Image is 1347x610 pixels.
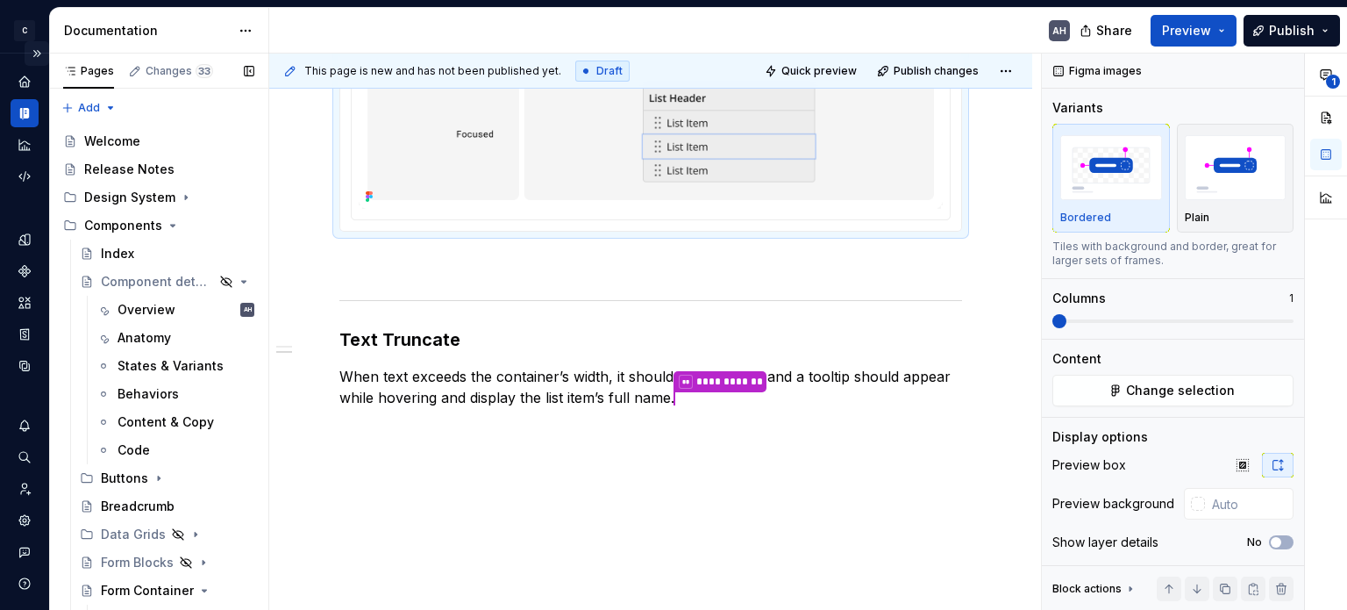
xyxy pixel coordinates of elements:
[118,413,214,431] div: Content & Copy
[73,520,261,549] div: Data Grids
[1247,535,1262,549] label: No
[89,436,261,464] a: Code
[1060,211,1111,225] p: Bordered
[11,131,39,159] a: Analytics
[1185,211,1209,225] p: Plain
[11,538,39,566] button: Contact support
[11,162,39,190] a: Code automation
[11,443,39,471] button: Search ⌘K
[56,96,122,120] button: Add
[89,324,261,352] a: Anatomy
[89,352,261,380] a: States & Variants
[11,320,39,348] a: Storybook stories
[1052,24,1066,38] div: AH
[14,20,35,41] div: C
[73,577,261,605] a: Form Container
[101,245,134,262] div: Index
[1052,456,1126,474] div: Preview box
[339,327,962,352] h3: Text Truncate
[89,380,261,408] a: Behaviors
[894,64,979,78] span: Publish changes
[73,268,261,296] a: Component detail template
[781,64,857,78] span: Quick preview
[56,212,261,240] div: Components
[73,549,261,577] a: Form Blocks
[73,492,261,520] a: Breadcrumb
[1052,577,1137,601] div: Block actions
[339,366,962,410] p: When text exceeds the container’s width, it should be truncated and a tooltip should appear while...
[1060,135,1162,199] img: placeholder
[1052,350,1101,368] div: Content
[101,526,166,543] div: Data Grids
[1244,15,1340,47] button: Publish
[11,68,39,96] a: Home
[101,582,194,599] div: Form Container
[73,240,261,268] a: Index
[1185,135,1286,199] img: placeholder
[11,226,39,254] a: Design tokens
[1052,375,1294,406] button: Change selection
[118,385,179,403] div: Behaviors
[11,412,39,440] button: Notifications
[146,64,213,78] div: Changes
[1151,15,1237,47] button: Preview
[73,464,261,492] div: Buttons
[11,289,39,317] a: Assets
[596,64,623,78] span: Draft
[118,357,224,375] div: States & Variants
[196,64,213,78] span: 33
[101,470,148,487] div: Buttons
[1052,534,1158,551] div: Show layer details
[101,498,175,515] div: Breadcrumb
[56,155,261,183] a: Release Notes
[78,101,100,115] span: Add
[1205,488,1294,520] input: Auto
[84,133,140,150] div: Welcome
[11,506,39,535] a: Settings
[1162,22,1211,39] span: Preview
[56,183,261,212] div: Design System
[1052,99,1103,117] div: Variants
[1326,75,1340,89] span: 1
[25,41,49,66] button: Expand sidebar
[56,127,261,155] a: Welcome
[244,301,252,319] div: AH
[1052,124,1170,233] button: placeholderBordered
[84,161,175,178] div: Release Notes
[118,301,175,319] div: Overview
[89,296,261,324] a: OverviewAH
[11,99,39,127] a: Documentation
[84,189,175,206] div: Design System
[872,59,987,83] button: Publish changes
[89,408,261,436] a: Content & Copy
[1052,240,1294,268] div: Tiles with background and border, great for larger sets of frames.
[101,554,174,571] div: Form Blocks
[1071,15,1144,47] button: Share
[1289,291,1294,305] p: 1
[63,64,114,78] div: Pages
[118,441,150,459] div: Code
[1177,124,1294,233] button: placeholderPlain
[11,475,39,503] a: Invite team
[1052,290,1106,307] div: Columns
[101,273,214,291] div: Component detail template
[11,257,39,285] div: Components
[84,217,162,234] div: Components
[304,64,561,78] span: This page is new and has not been published yet.
[1096,22,1132,39] span: Share
[1126,382,1235,399] span: Change selection
[11,352,39,380] a: Data sources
